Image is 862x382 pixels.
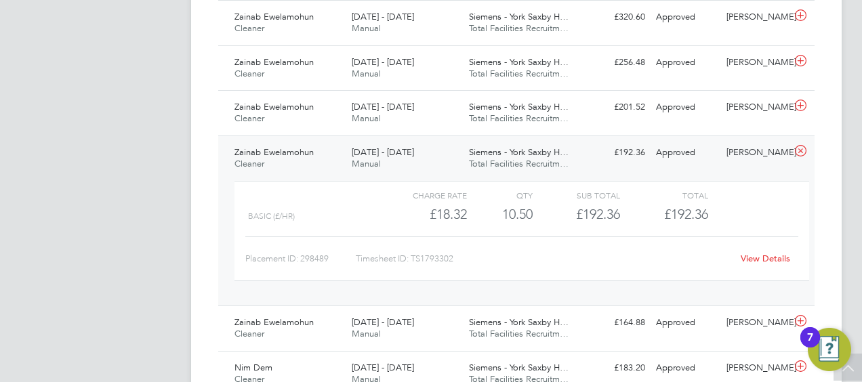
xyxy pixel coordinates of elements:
[469,22,569,34] span: Total Facilities Recruitm…
[234,112,264,124] span: Cleaner
[721,6,792,28] div: [PERSON_NAME]
[379,187,467,203] div: Charge rate
[533,187,620,203] div: Sub Total
[352,158,381,169] span: Manual
[741,253,790,264] a: View Details
[808,328,851,371] button: Open Resource Center, 7 new notifications
[234,362,272,373] span: Nim Dem
[469,68,569,79] span: Total Facilities Recruitm…
[580,312,651,334] div: £164.88
[234,158,264,169] span: Cleaner
[533,203,620,226] div: £192.36
[234,101,314,112] span: Zainab Ewelamohun
[664,206,708,222] span: £192.36
[651,6,721,28] div: Approved
[352,146,414,158] span: [DATE] - [DATE]
[234,316,314,328] span: Zainab Ewelamohun
[580,51,651,74] div: £256.48
[469,11,569,22] span: Siemens - York Saxby H…
[721,312,792,334] div: [PERSON_NAME]
[469,56,569,68] span: Siemens - York Saxby H…
[469,328,569,339] span: Total Facilities Recruitm…
[352,11,414,22] span: [DATE] - [DATE]
[467,203,533,226] div: 10.50
[651,142,721,164] div: Approved
[352,112,381,124] span: Manual
[469,158,569,169] span: Total Facilities Recruitm…
[467,187,533,203] div: QTY
[580,142,651,164] div: £192.36
[352,68,381,79] span: Manual
[651,312,721,334] div: Approved
[651,96,721,119] div: Approved
[234,146,314,158] span: Zainab Ewelamohun
[234,56,314,68] span: Zainab Ewelamohun
[234,22,264,34] span: Cleaner
[379,203,467,226] div: £18.32
[352,328,381,339] span: Manual
[620,187,707,203] div: Total
[352,101,414,112] span: [DATE] - [DATE]
[580,96,651,119] div: £201.52
[352,316,414,328] span: [DATE] - [DATE]
[352,56,414,68] span: [DATE] - [DATE]
[469,316,569,328] span: Siemens - York Saxby H…
[580,6,651,28] div: £320.60
[651,51,721,74] div: Approved
[469,362,569,373] span: Siemens - York Saxby H…
[469,146,569,158] span: Siemens - York Saxby H…
[469,112,569,124] span: Total Facilities Recruitm…
[356,248,732,270] div: Timesheet ID: TS1793302
[352,22,381,34] span: Manual
[352,362,414,373] span: [DATE] - [DATE]
[245,248,356,270] div: Placement ID: 298489
[807,337,813,355] div: 7
[248,211,295,221] span: Basic (£/HR)
[234,328,264,339] span: Cleaner
[721,357,792,379] div: [PERSON_NAME]
[721,51,792,74] div: [PERSON_NAME]
[234,68,264,79] span: Cleaner
[721,142,792,164] div: [PERSON_NAME]
[580,357,651,379] div: £183.20
[469,101,569,112] span: Siemens - York Saxby H…
[651,357,721,379] div: Approved
[234,11,314,22] span: Zainab Ewelamohun
[721,96,792,119] div: [PERSON_NAME]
